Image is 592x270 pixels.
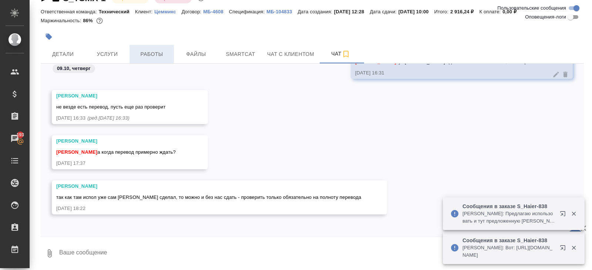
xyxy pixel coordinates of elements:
button: Открыть в новой вкладке [555,206,573,224]
p: Маржинальность: [41,18,83,23]
p: [PERSON_NAME]: Предлагаю использовать и тут предложенную [PERSON_NAME] (хотя здесь клиент многое ... [462,210,555,225]
button: Добавить тэг [41,29,57,45]
p: Сообщения в заказе S_Haier-838 [462,203,555,210]
p: 86% [83,18,94,23]
svg: Подписаться [342,50,350,59]
p: [DATE] 10:00 [398,9,434,14]
span: (ред. [DATE] 16:33 ) [87,115,129,121]
span: так как там испол уже сам [PERSON_NAME] сделал, то можно и без нас сдать - проверить только обяза... [56,194,361,200]
span: не везде есть перевод, пусть еще раз проверит [56,104,166,110]
div: [PERSON_NAME] [56,92,182,100]
p: [PERSON_NAME]: Вот: [URL][DOMAIN_NAME] [462,244,555,259]
button: Закрыть [566,244,581,251]
div: [DATE] 18:22 [56,205,361,212]
span: Чат [323,49,359,59]
a: МБ-4608 [203,8,229,14]
button: Открыть в новой вкладке [555,240,573,258]
div: [DATE] 16:33 [56,114,182,122]
span: Чат с клиентом [267,50,314,59]
p: 09.10, четверг [57,65,91,72]
p: Дата создания: [297,9,334,14]
span: Работы [134,50,169,59]
div: [PERSON_NAME] [56,137,182,145]
div: [DATE] 17:37 [56,160,182,167]
a: 193 [2,129,28,148]
p: Сообщения в заказе S_Haier-838 [462,237,555,244]
p: Спецификация: [229,9,266,14]
p: Клиент: [135,9,154,14]
p: МБ-4608 [203,9,229,14]
span: Файлы [178,50,214,59]
button: Закрыть [566,210,581,217]
p: Технический [99,9,135,14]
a: Цеммикс [154,8,181,14]
span: а когда перевод примерно ждать? [56,149,176,155]
span: 193 [12,131,29,139]
span: Smartcat [223,50,258,59]
span: Детали [45,50,81,59]
span: Оповещения-логи [525,13,566,21]
p: 2 916,24 ₽ [450,9,480,14]
p: [DATE] 12:28 [334,9,370,14]
p: МБ-104833 [266,9,297,14]
span: Пользовательские сообщения [497,4,566,12]
p: Ответственная команда: [41,9,99,14]
p: Цеммикс [154,9,181,14]
p: Итого: [434,9,450,14]
p: Договор: [182,9,203,14]
span: Услуги [90,50,125,59]
span: [PERSON_NAME] [56,149,97,155]
div: [PERSON_NAME] [56,183,361,190]
p: Дата сдачи: [370,9,398,14]
p: К оплате: [480,9,503,14]
a: МБ-104833 [266,8,297,14]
